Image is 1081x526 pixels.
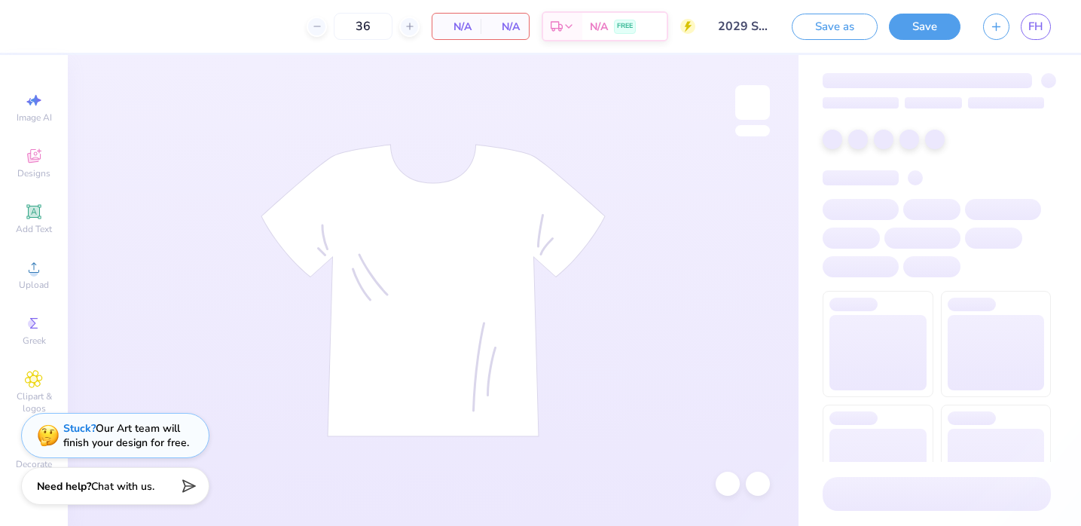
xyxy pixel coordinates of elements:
span: Upload [19,279,49,291]
img: tee-skeleton.svg [261,144,606,437]
button: Save [889,14,960,40]
input: Untitled Design [707,11,780,41]
input: – – [334,13,392,40]
strong: Need help? [37,479,91,494]
span: N/A [590,19,608,35]
span: N/A [441,19,472,35]
span: FREE [617,21,633,32]
button: Save as [792,14,878,40]
span: Chat with us. [91,479,154,494]
span: Image AI [17,112,52,124]
span: Add Text [16,223,52,235]
strong: Stuck? [63,421,96,436]
div: Our Art team will finish your design for free. [63,421,189,450]
span: N/A [490,19,520,35]
span: Greek [23,335,46,347]
span: Clipart & logos [8,390,60,414]
span: Decorate [16,458,52,470]
span: FH [1028,18,1043,35]
span: Designs [17,167,50,179]
a: FH [1021,14,1051,40]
